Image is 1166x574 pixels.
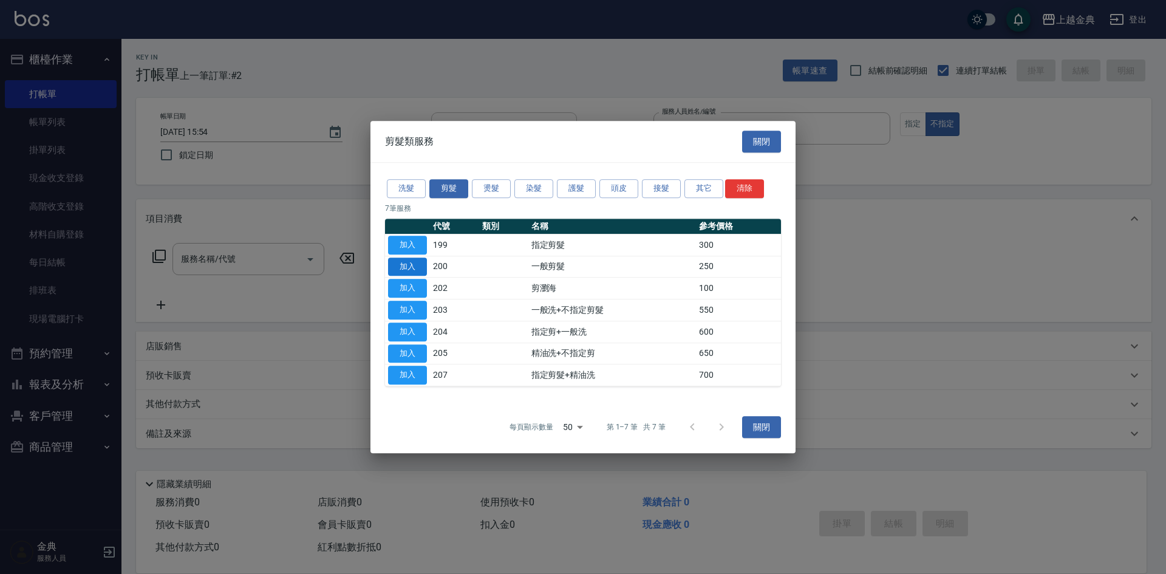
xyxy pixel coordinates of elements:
[642,179,681,198] button: 接髮
[510,422,553,432] p: 每頁顯示數量
[742,416,781,439] button: 關閉
[557,179,596,198] button: 護髮
[696,219,781,234] th: 參考價格
[430,299,479,321] td: 203
[388,344,427,363] button: 加入
[696,234,781,256] td: 300
[430,219,479,234] th: 代號
[430,321,479,343] td: 204
[388,258,427,276] button: 加入
[479,219,528,234] th: 類別
[725,179,764,198] button: 清除
[528,364,696,386] td: 指定剪髮+精油洗
[388,279,427,298] button: 加入
[696,321,781,343] td: 600
[528,321,696,343] td: 指定剪+一般洗
[528,219,696,234] th: 名稱
[514,179,553,198] button: 染髮
[430,278,479,299] td: 202
[599,179,638,198] button: 頭皮
[385,203,781,214] p: 7 筆服務
[430,343,479,364] td: 205
[528,343,696,364] td: 精油洗+不指定剪
[430,234,479,256] td: 199
[528,234,696,256] td: 指定剪髮
[388,323,427,341] button: 加入
[472,179,511,198] button: 燙髮
[558,411,587,443] div: 50
[528,256,696,278] td: 一般剪髮
[430,364,479,386] td: 207
[696,299,781,321] td: 550
[528,278,696,299] td: 剪瀏海
[696,278,781,299] td: 100
[387,179,426,198] button: 洗髮
[430,256,479,278] td: 200
[429,179,468,198] button: 剪髮
[388,366,427,384] button: 加入
[696,256,781,278] td: 250
[607,422,666,432] p: 第 1–7 筆 共 7 筆
[528,299,696,321] td: 一般洗+不指定剪髮
[388,301,427,319] button: 加入
[742,131,781,153] button: 關閉
[388,236,427,255] button: 加入
[385,135,434,148] span: 剪髮類服務
[696,343,781,364] td: 650
[696,364,781,386] td: 700
[684,179,723,198] button: 其它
